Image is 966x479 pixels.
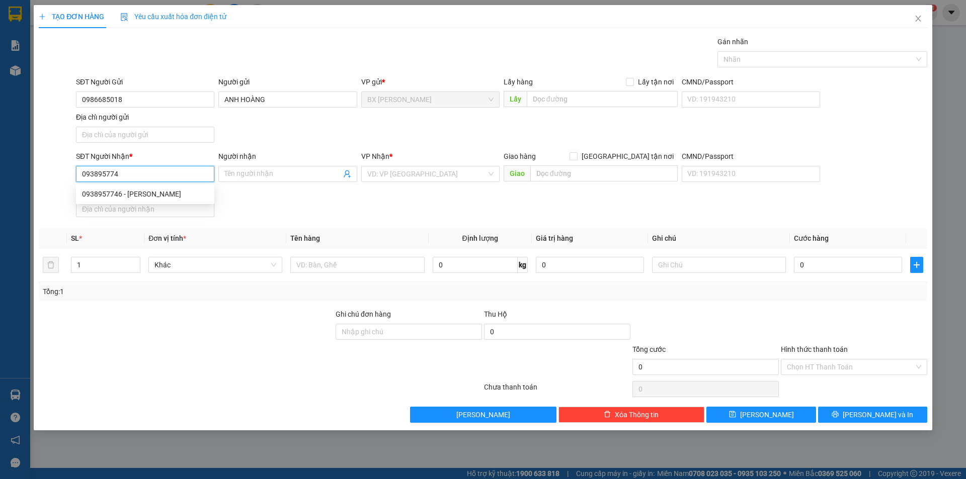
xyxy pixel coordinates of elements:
div: VP gửi [361,76,500,87]
button: save[PERSON_NAME] [706,407,816,423]
span: Giá trị hàng [536,234,573,242]
span: Thu Hộ [484,310,507,318]
span: Khác [154,257,276,272]
label: Hình thức thanh toán [781,345,848,353]
input: Dọc đường [527,91,678,107]
span: Tổng cước [632,345,666,353]
span: Lấy tận nơi [634,76,678,87]
span: Đơn vị tính [148,234,186,242]
span: Gửi: [9,10,24,20]
span: user-add [343,170,351,178]
input: 0 [536,257,644,273]
button: Close [904,5,932,33]
div: Chưa thanh toán [483,381,631,399]
div: 0938957746 - LÊ THỊ XUÂN THẢO [76,186,214,202]
div: Tổng: 1 [43,286,373,297]
span: Cước hàng [794,234,829,242]
span: Tên hàng [290,234,320,242]
span: Lấy hàng [504,78,533,86]
span: VP Nhận [361,152,389,160]
div: Người gửi [218,76,357,87]
span: Yêu cầu xuất hóa đơn điện tử [120,13,226,21]
span: [PERSON_NAME] [456,409,510,420]
span: [PERSON_NAME] [740,409,794,420]
input: Ghi Chú [652,257,786,273]
label: Gán nhãn [717,38,748,46]
span: SL [71,234,79,242]
div: [PERSON_NAME] [9,21,168,33]
div: CMND/Passport [682,76,820,87]
button: deleteXóa Thông tin [558,407,705,423]
div: Địa chỉ người gửi [76,112,214,123]
span: Giao [504,165,530,181]
th: Ghi chú [648,229,790,248]
span: [DEMOGRAPHIC_DATA][GEOGRAPHIC_DATA] [9,58,168,93]
input: VD: Bàn, Ghế [290,257,424,273]
div: Người nhận [218,151,357,162]
div: SĐT Người Nhận [76,151,214,162]
button: [PERSON_NAME] [410,407,556,423]
span: Giao hàng [504,152,536,160]
span: kg [518,257,528,273]
span: printer [832,411,839,419]
span: BX Cao Lãnh [367,92,494,107]
img: icon [120,13,128,21]
span: plus [39,13,46,20]
span: delete [604,411,611,419]
span: save [729,411,736,419]
input: Dọc đường [530,165,678,181]
div: 0938957746 - [PERSON_NAME] [82,188,208,200]
label: Ghi chú đơn hàng [336,310,391,318]
button: plus [910,257,923,273]
span: TẠO ĐƠN HÀNG [39,13,104,21]
span: close [914,15,922,23]
input: Địa chỉ của người gửi [76,127,214,143]
span: [PERSON_NAME] và In [843,409,913,420]
span: [GEOGRAPHIC_DATA] tận nơi [578,151,678,162]
span: plus [911,261,923,269]
span: DĐ: [9,47,23,57]
span: Lấy [504,91,527,107]
div: 0908679599 [9,33,168,47]
span: Xóa Thông tin [615,409,659,420]
input: Ghi chú đơn hàng [336,324,482,340]
span: Định lượng [462,234,498,242]
button: printer[PERSON_NAME] và In [818,407,927,423]
div: BX [PERSON_NAME] [9,9,168,21]
div: CMND/Passport [682,151,820,162]
button: delete [43,257,59,273]
input: Địa chỉ của người nhận [76,201,214,217]
div: SĐT Người Gửi [76,76,214,87]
